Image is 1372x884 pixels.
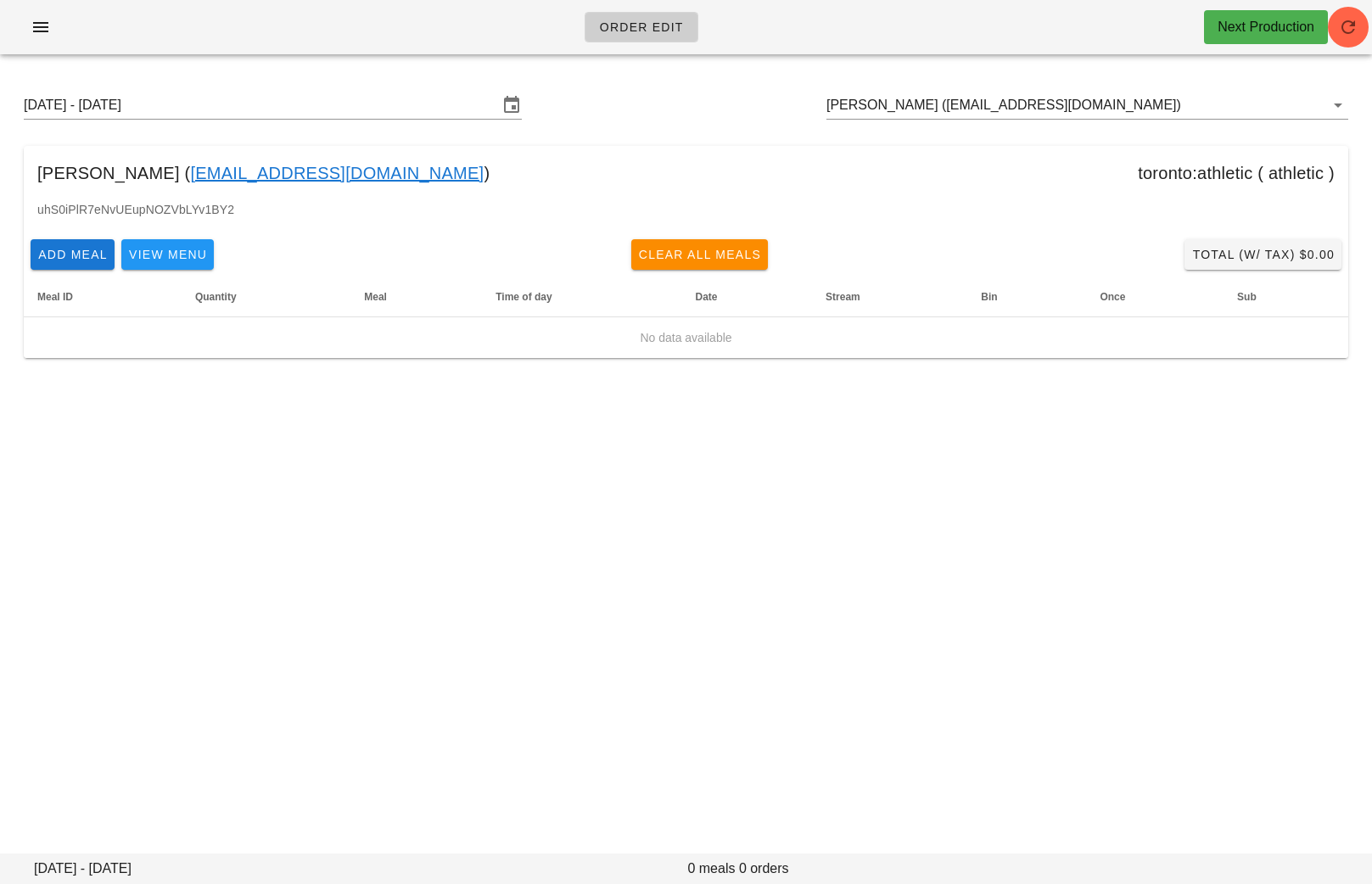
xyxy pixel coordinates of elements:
[364,291,387,303] span: Meal
[682,277,813,317] th: Date: Not sorted. Activate to sort ascending.
[638,248,762,261] span: Clear All Meals
[1086,277,1224,317] th: Once: Not sorted. Activate to sort ascending.
[1224,277,1348,317] th: Sub: Not sorted. Activate to sort ascending.
[1218,17,1314,37] div: Next Production
[631,239,769,270] button: Clear All Meals
[24,146,1348,200] div: [PERSON_NAME] ( ) toronto:athletic ( athletic )
[128,248,207,261] span: View Menu
[190,159,484,187] a: [EMAIL_ADDRESS][DOMAIN_NAME]
[812,277,967,317] th: Stream: Not sorted. Activate to sort ascending.
[37,248,108,261] span: Add Meal
[967,277,1086,317] th: Bin: Not sorted. Activate to sort ascending.
[599,20,684,34] span: Order Edit
[195,291,237,303] span: Quantity
[24,317,1348,358] td: No data available
[1191,248,1335,261] span: Total (w/ Tax) $0.00
[1237,291,1257,303] span: Sub
[696,291,718,303] span: Date
[182,277,350,317] th: Quantity: Not sorted. Activate to sort ascending.
[31,239,115,270] button: Add Meal
[37,291,73,303] span: Meal ID
[1184,239,1341,270] button: Total (w/ Tax) $0.00
[585,12,698,42] a: Order Edit
[826,291,860,303] span: Stream
[981,291,997,303] span: Bin
[496,291,552,303] span: Time of day
[1100,291,1125,303] span: Once
[24,200,1348,232] div: uhS0iPlR7eNvUEupNOZVbLYv1BY2
[24,277,182,317] th: Meal ID: Not sorted. Activate to sort ascending.
[350,277,482,317] th: Meal: Not sorted. Activate to sort ascending.
[482,277,681,317] th: Time of day: Not sorted. Activate to sort ascending.
[121,239,214,270] button: View Menu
